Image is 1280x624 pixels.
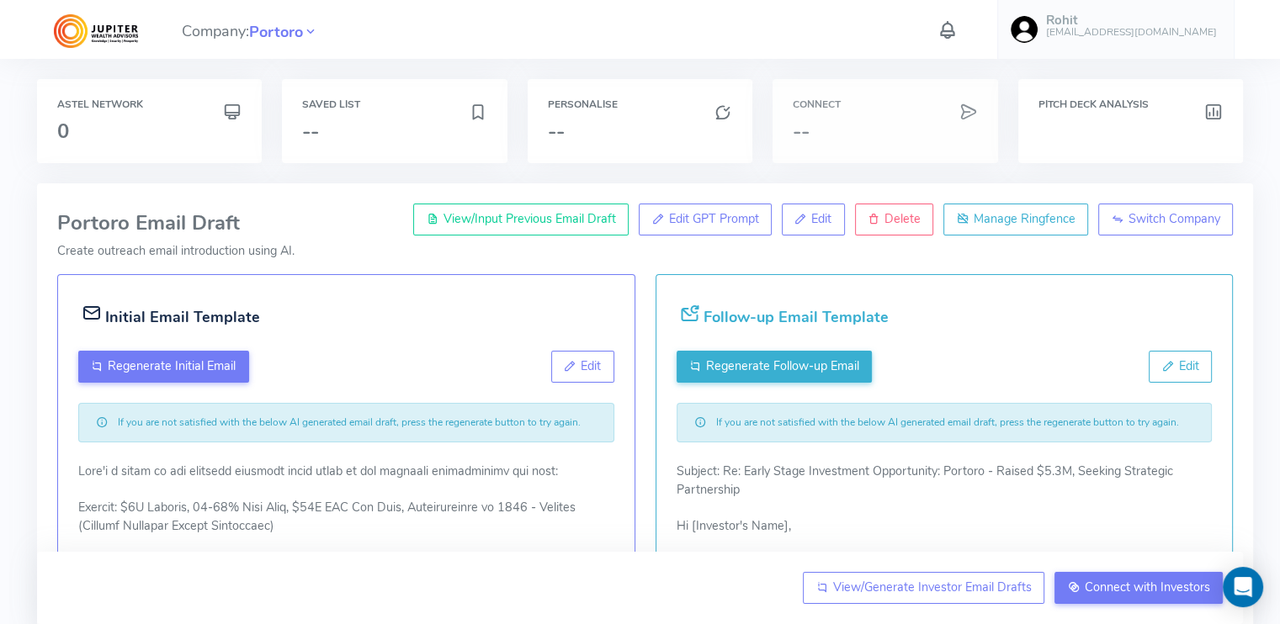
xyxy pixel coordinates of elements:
[78,351,249,383] button: Regenerate Initial Email
[548,120,732,142] h3: --
[833,579,1032,595] span: View/Generate Investor Email Drafts
[302,99,486,110] h6: Saved List
[1098,204,1233,235] a: Switch Company
[1054,572,1223,604] a: Connect with Investors
[105,304,260,331] h5: Initial Email Template
[108,357,236,374] span: Regenerate Initial Email
[182,15,318,45] span: Company:
[884,210,921,227] span: Delete
[855,204,934,235] a: Delete
[974,210,1076,227] span: Manage Ringfence
[811,210,831,227] span: Edit
[677,351,873,383] button: Regenerate Follow-up Email
[249,21,303,41] a: Portoro
[943,204,1088,235] a: Manage Ringfence
[1129,210,1220,227] span: Switch Company
[249,21,303,44] span: Portoro
[581,357,601,374] span: Edit
[302,118,319,145] span: --
[1149,351,1212,383] button: Edit
[706,357,859,374] span: Regenerate Follow-up Email
[716,415,1179,430] small: If you are not satisfied with the below AI generated email draft, press the regenerate button to ...
[57,99,242,110] h6: Astel Network
[57,212,1233,234] h3: Portoro Email Draft
[793,120,977,142] h3: --
[548,99,732,110] h6: Personalise
[118,415,581,430] small: If you are not satisfied with the below AI generated email draft, press the regenerate button to ...
[443,210,616,227] span: View/Input Previous Email Draft
[1038,99,1223,110] h6: Pitch Deck Analysis
[803,572,1044,604] a: View/Generate Investor Email Drafts
[1179,357,1199,374] span: Edit
[1223,567,1263,607] div: Open Intercom Messenger
[1085,579,1210,595] span: Connect with Investors
[704,304,889,331] h5: Follow-up Email Template
[1011,16,1038,43] img: user-image
[1046,13,1217,28] h5: Rohit
[551,351,614,383] button: Edit
[668,210,758,227] span: Edit GPT Prompt
[1046,27,1217,38] h6: [EMAIL_ADDRESS][DOMAIN_NAME]
[782,204,845,235] a: Edit
[793,99,977,110] h6: Connect
[57,118,69,145] span: 0
[57,242,1233,261] p: Create outreach email introduction using AI.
